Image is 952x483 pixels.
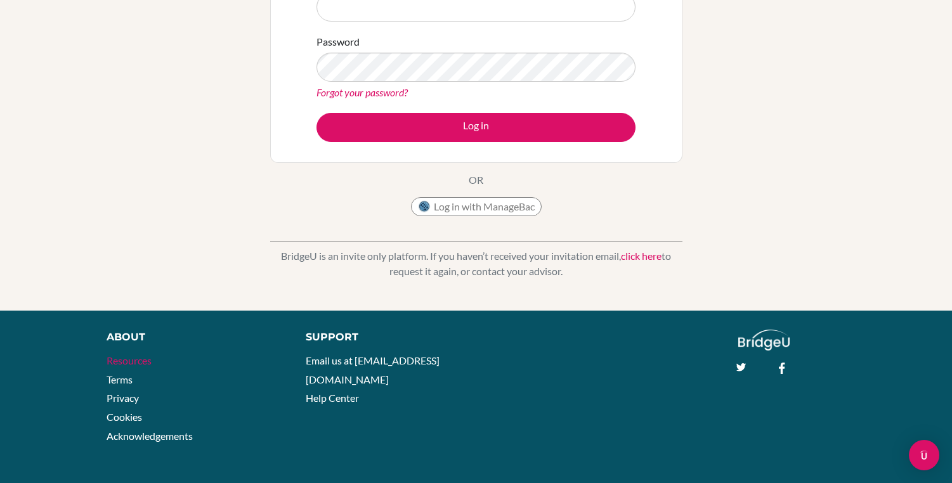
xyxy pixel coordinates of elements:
[306,330,463,345] div: Support
[316,113,636,142] button: Log in
[306,354,440,385] a: Email us at [EMAIL_ADDRESS][DOMAIN_NAME]
[107,354,152,366] a: Resources
[909,440,939,470] div: Open Intercom Messenger
[738,330,790,351] img: logo_white@2x-f4f0deed5e89b7ecb1c2cc34c3e3d731f90f0f143d5ea2071677605dd97b5244.png
[469,172,483,188] p: OR
[107,373,133,385] a: Terms
[270,248,682,279] p: BridgeU is an invite only platform. If you haven’t received your invitation email, to request it ...
[411,197,542,216] button: Log in with ManageBac
[621,250,662,262] a: click here
[107,330,277,345] div: About
[316,86,408,98] a: Forgot your password?
[306,392,359,404] a: Help Center
[316,34,360,49] label: Password
[107,392,139,404] a: Privacy
[107,411,142,423] a: Cookies
[107,430,193,442] a: Acknowledgements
